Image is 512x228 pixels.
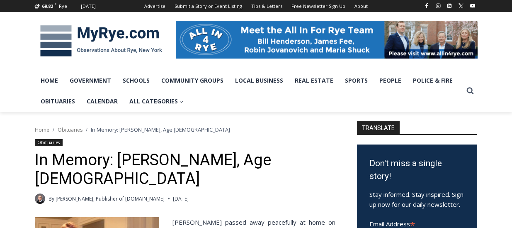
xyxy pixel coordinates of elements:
nav: Breadcrumbs [35,125,335,134]
a: Home [35,126,49,133]
a: X [456,1,466,11]
a: Community Groups [155,70,229,91]
a: All Categories [124,91,189,112]
a: Local Business [229,70,289,91]
strong: TRANSLATE [357,121,400,134]
a: YouTube [468,1,478,11]
time: [DATE] [173,195,189,203]
a: Real Estate [289,70,339,91]
a: Facebook [422,1,432,11]
div: [DATE] [81,2,96,10]
a: Instagram [433,1,443,11]
a: Sports [339,70,374,91]
span: All Categories [129,97,184,106]
h1: In Memory: [PERSON_NAME], Age [DEMOGRAPHIC_DATA] [35,151,335,189]
h3: Don't miss a single story! [369,157,465,183]
span: By [49,195,54,203]
a: People [374,70,407,91]
a: Home [35,70,64,91]
p: Stay informed. Stay inspired. Sign up now for our daily newsletter. [369,189,465,209]
span: 69.82 [42,3,53,9]
a: Author image [35,194,45,204]
a: Linkedin [444,1,454,11]
a: Obituaries [35,91,81,112]
nav: Primary Navigation [35,70,463,112]
span: In Memory: [PERSON_NAME], Age [DEMOGRAPHIC_DATA] [91,126,230,133]
img: MyRye.com [35,20,167,63]
a: Police & Fire [407,70,459,91]
button: View Search Form [463,83,478,98]
a: Obituaries [58,126,83,133]
span: F [54,2,56,6]
a: Obituaries [35,139,63,146]
span: / [53,127,54,133]
a: Government [64,70,117,91]
a: Calendar [81,91,124,112]
img: All in for Rye [176,21,478,58]
div: Rye [59,2,67,10]
a: [PERSON_NAME], Publisher of [DOMAIN_NAME] [56,195,165,202]
span: / [86,127,87,133]
a: Schools [117,70,155,91]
